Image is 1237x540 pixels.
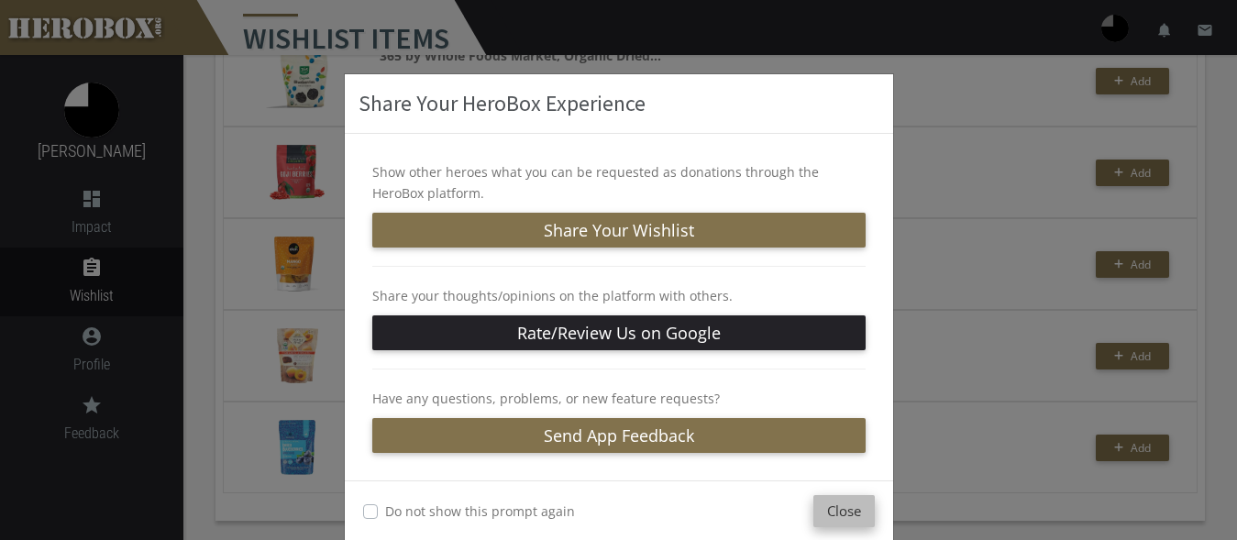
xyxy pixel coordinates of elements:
p: Show other heroes what you can be requested as donations through the HeroBox platform. [372,161,866,204]
h3: Share Your HeroBox Experience [359,88,879,119]
label: Do not show this prompt again [385,501,575,522]
a: Rate/Review Us on Google [372,315,866,350]
button: Close [813,495,875,527]
button: Share Your Wishlist [372,213,866,248]
p: Have any questions, problems, or new feature requests? [372,388,866,409]
p: Share your thoughts/opinions on the platform with others. [372,285,866,306]
a: Send App Feedback [372,418,866,453]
